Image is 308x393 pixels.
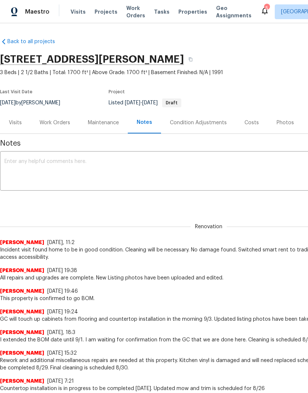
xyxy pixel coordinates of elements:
div: Maintenance [88,119,119,126]
div: Costs [244,119,259,126]
span: Renovation [191,223,227,230]
span: Project [109,90,125,94]
div: Condition Adjustments [170,119,227,126]
button: Copy Address [184,53,197,66]
span: Tasks [154,9,170,14]
span: [DATE] 15:32 [47,351,77,356]
div: 5 [264,4,269,12]
span: - [125,100,158,105]
div: Notes [137,119,152,126]
span: [DATE] 7:21 [47,379,74,384]
span: [DATE] 19:24 [47,309,78,314]
span: Draft [163,101,181,105]
div: Photos [277,119,294,126]
span: Listed [109,100,181,105]
span: Properties [178,8,207,15]
span: Geo Assignments [216,4,251,19]
span: [DATE] [142,100,158,105]
span: Visits [71,8,86,15]
span: Work Orders [126,4,145,19]
span: [DATE], 11:2 [47,240,75,245]
span: [DATE] 19:38 [47,268,77,273]
span: [DATE] [125,100,140,105]
span: Projects [95,8,117,15]
span: Maestro [25,8,49,15]
div: Visits [9,119,22,126]
span: [DATE], 18:3 [47,330,75,335]
div: Work Orders [40,119,70,126]
span: [DATE] 19:46 [47,289,78,294]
